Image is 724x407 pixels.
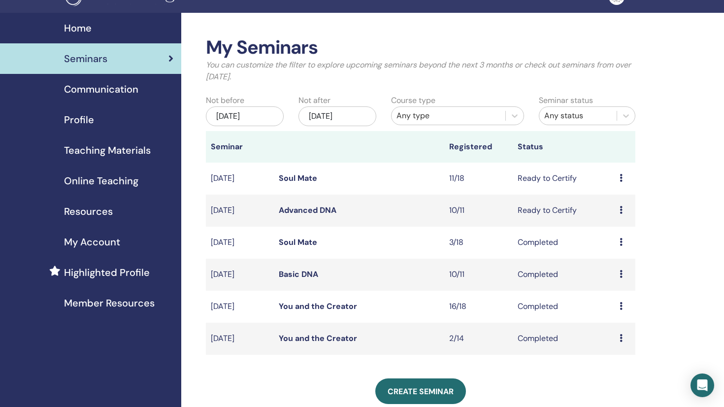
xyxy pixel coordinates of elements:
[513,163,615,195] td: Ready to Certify
[206,163,274,195] td: [DATE]
[206,106,284,126] div: [DATE]
[513,131,615,163] th: Status
[206,36,636,59] h2: My Seminars
[64,112,94,127] span: Profile
[206,291,274,323] td: [DATE]
[691,373,714,397] div: Open Intercom Messenger
[206,95,244,106] label: Not before
[375,378,466,404] a: Create seminar
[298,106,376,126] div: [DATE]
[279,301,357,311] a: You and the Creator
[513,227,615,259] td: Completed
[444,227,512,259] td: 3/18
[206,323,274,355] td: [DATE]
[444,291,512,323] td: 16/18
[396,110,501,122] div: Any type
[544,110,612,122] div: Any status
[279,205,336,215] a: Advanced DNA
[513,291,615,323] td: Completed
[64,143,151,158] span: Teaching Materials
[64,235,120,249] span: My Account
[64,296,155,310] span: Member Resources
[444,131,512,163] th: Registered
[444,259,512,291] td: 10/11
[206,59,636,83] p: You can customize the filter to explore upcoming seminars beyond the next 3 months or check out s...
[391,95,435,106] label: Course type
[388,386,454,397] span: Create seminar
[64,204,113,219] span: Resources
[64,51,107,66] span: Seminars
[206,131,274,163] th: Seminar
[206,227,274,259] td: [DATE]
[64,265,150,280] span: Highlighted Profile
[279,237,317,247] a: Soul Mate
[539,95,593,106] label: Seminar status
[513,323,615,355] td: Completed
[64,21,92,35] span: Home
[298,95,330,106] label: Not after
[64,173,138,188] span: Online Teaching
[64,82,138,97] span: Communication
[444,195,512,227] td: 10/11
[279,269,318,279] a: Basic DNA
[444,323,512,355] td: 2/14
[513,195,615,227] td: Ready to Certify
[513,259,615,291] td: Completed
[444,163,512,195] td: 11/18
[279,333,357,343] a: You and the Creator
[206,195,274,227] td: [DATE]
[206,259,274,291] td: [DATE]
[279,173,317,183] a: Soul Mate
